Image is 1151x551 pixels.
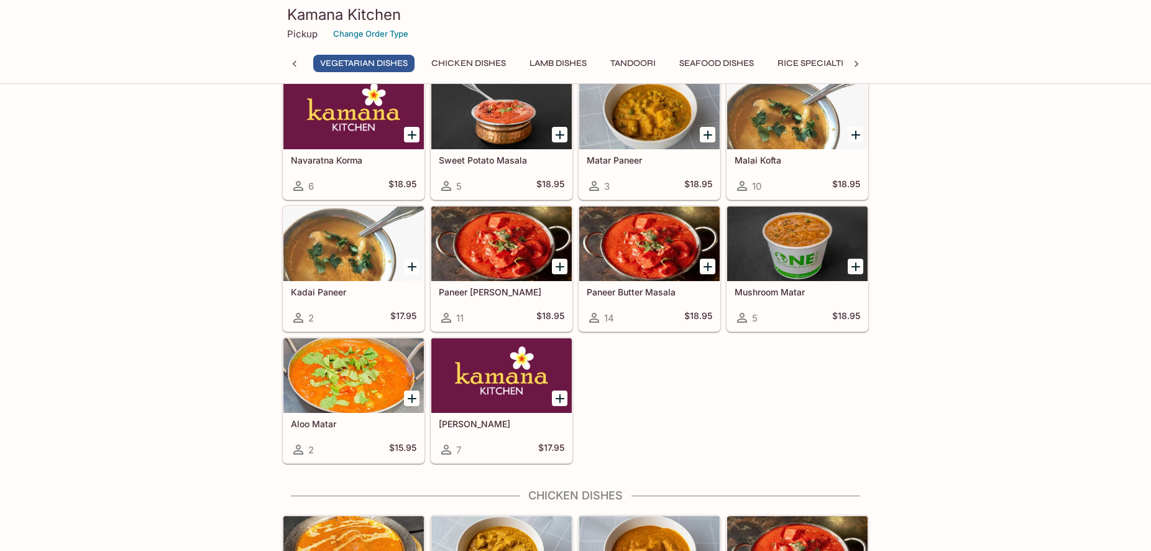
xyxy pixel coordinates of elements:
button: Chicken Dishes [424,55,513,72]
div: Kadai Paneer [283,206,424,281]
button: Add Paneer Butter Masala [700,259,715,274]
button: Add Mushroom Matar [848,259,863,274]
h5: Matar Paneer [587,155,712,165]
button: Add Daal Makhni [552,391,567,406]
button: Add Matar Paneer [700,127,715,142]
h5: Paneer Butter Masala [587,287,712,297]
a: Aloo Matar2$15.95 [283,338,424,463]
span: 5 [456,180,462,192]
button: Change Order Type [328,24,414,44]
button: Add Sweet Potato Masala [552,127,567,142]
div: Paneer Butter Masala [579,206,720,281]
h5: $18.95 [536,178,564,193]
div: Daal Makhni [431,338,572,413]
span: 5 [752,312,758,324]
span: 3 [604,180,610,192]
h5: Mushroom Matar [735,287,860,297]
button: Seafood Dishes [672,55,761,72]
a: Navaratna Korma6$18.95 [283,74,424,200]
h5: $18.95 [536,310,564,325]
span: 11 [456,312,464,324]
h5: Malai Kofta [735,155,860,165]
span: 14 [604,312,614,324]
div: Matar Paneer [579,75,720,149]
a: Malai Kofta10$18.95 [727,74,868,200]
a: Mushroom Matar5$18.95 [727,206,868,331]
button: Add Aloo Matar [404,391,420,406]
h4: Chicken Dishes [282,489,869,502]
h5: $15.95 [389,442,416,457]
button: Rice Specialties [771,55,861,72]
h5: $18.95 [684,310,712,325]
h3: Kamana Kitchen [287,5,864,24]
div: Navaratna Korma [283,75,424,149]
button: Add Navaratna Korma [404,127,420,142]
h5: Navaratna Korma [291,155,416,165]
span: 6 [308,180,314,192]
h5: $18.95 [832,310,860,325]
h5: Aloo Matar [291,419,416,429]
span: 10 [752,180,761,192]
h5: $18.95 [388,178,416,193]
button: Add Kadai Paneer [404,259,420,274]
div: Aloo Matar [283,338,424,413]
button: Vegetarian Dishes [313,55,415,72]
button: Add Malai Kofta [848,127,863,142]
div: Mushroom Matar [727,206,868,281]
h5: [PERSON_NAME] [439,419,564,429]
h5: $17.95 [390,310,416,325]
span: 7 [456,444,461,456]
h5: $18.95 [832,178,860,193]
p: Pickup [287,28,318,40]
a: Matar Paneer3$18.95 [579,74,720,200]
div: Paneer Tikka Masala [431,206,572,281]
h5: Sweet Potato Masala [439,155,564,165]
a: Sweet Potato Masala5$18.95 [431,74,572,200]
h5: $17.95 [538,442,564,457]
a: [PERSON_NAME]7$17.95 [431,338,572,463]
a: Paneer [PERSON_NAME]11$18.95 [431,206,572,331]
h5: $18.95 [684,178,712,193]
div: Malai Kofta [727,75,868,149]
button: Add Paneer Tikka Masala [552,259,567,274]
h5: Kadai Paneer [291,287,416,297]
span: 2 [308,444,314,456]
a: Paneer Butter Masala14$18.95 [579,206,720,331]
span: 2 [308,312,314,324]
a: Kadai Paneer2$17.95 [283,206,424,331]
button: Tandoori [603,55,663,72]
div: Sweet Potato Masala [431,75,572,149]
button: Lamb Dishes [523,55,594,72]
h5: Paneer [PERSON_NAME] [439,287,564,297]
